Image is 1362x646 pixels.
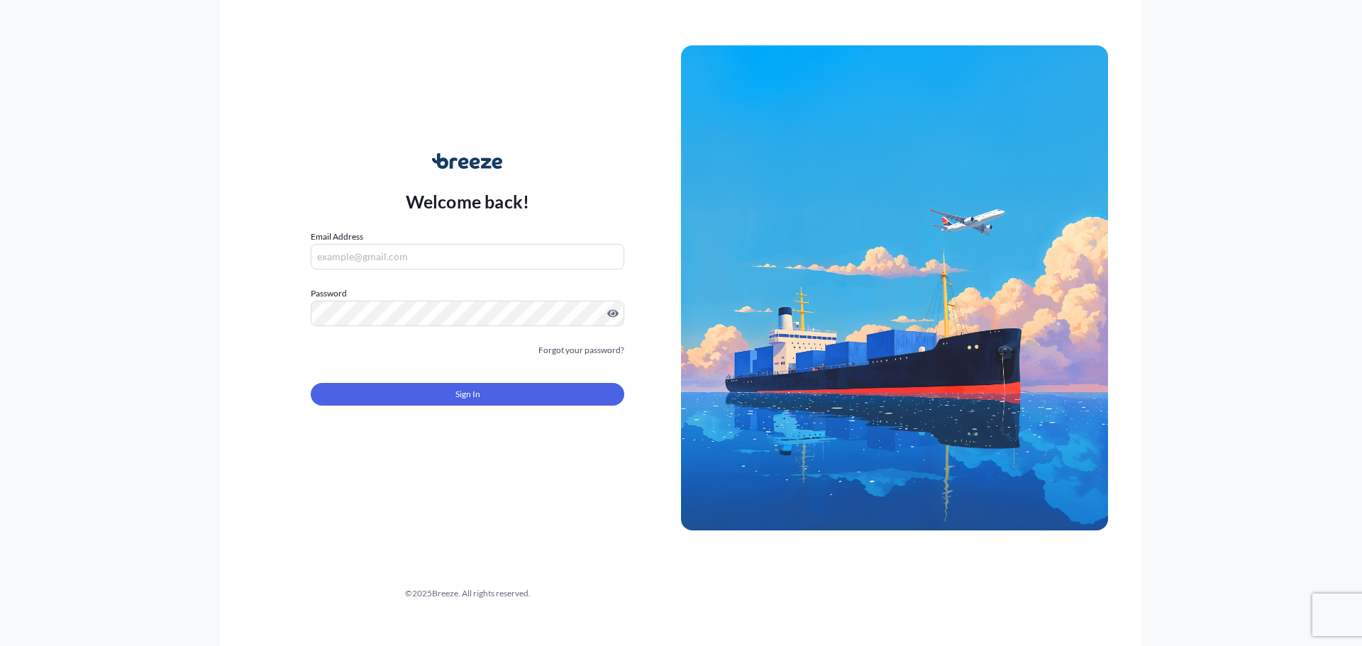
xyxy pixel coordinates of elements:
label: Password [311,286,624,301]
label: Email Address [311,230,363,244]
span: Sign In [455,387,480,401]
div: © 2025 Breeze. All rights reserved. [254,586,681,601]
button: Show password [607,308,619,319]
button: Sign In [311,383,624,406]
input: example@gmail.com [311,244,624,269]
img: Ship illustration [681,45,1108,530]
a: Forgot your password? [538,343,624,357]
p: Welcome back! [406,190,530,213]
